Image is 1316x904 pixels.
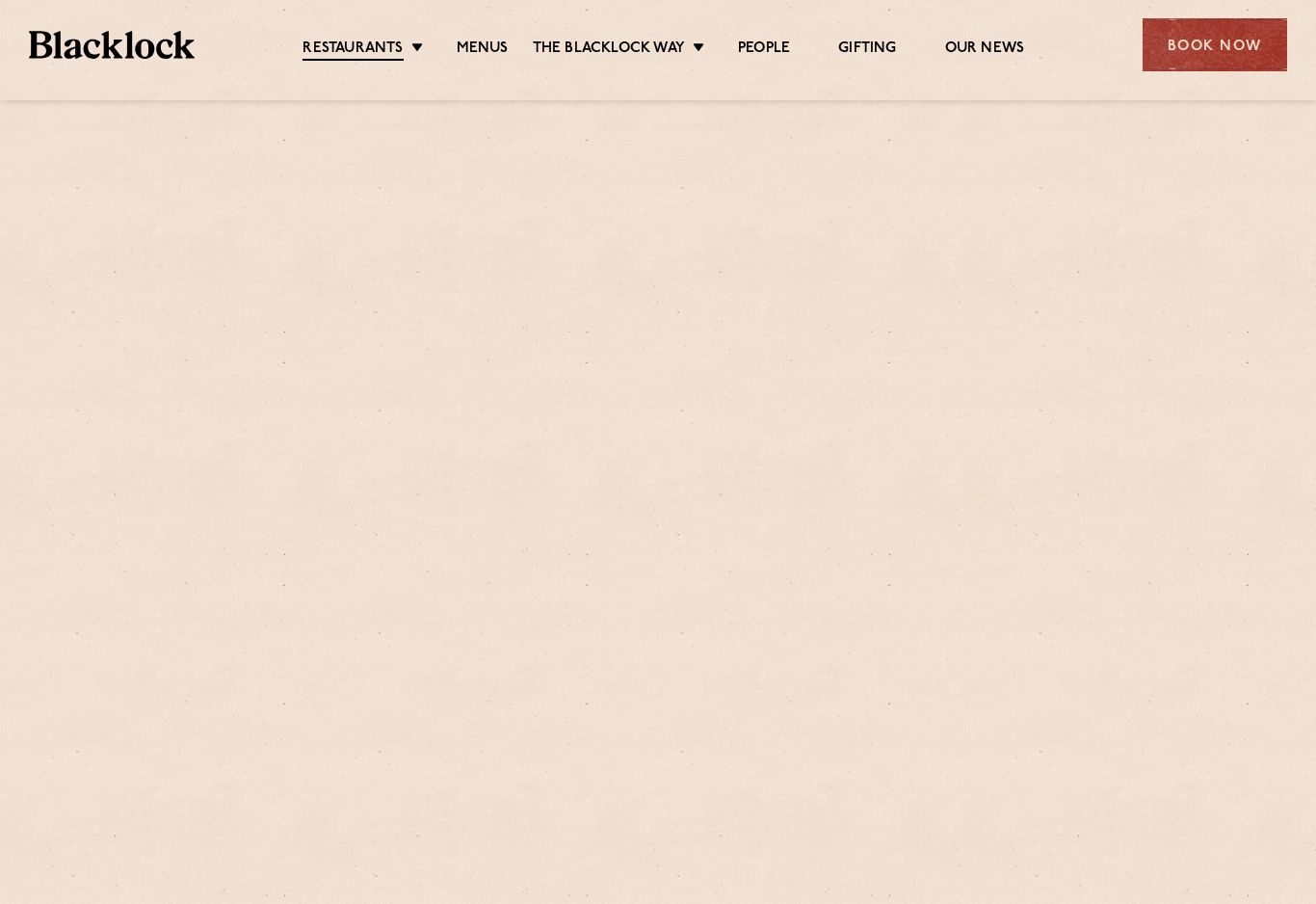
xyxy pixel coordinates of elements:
a: Our News [945,40,1025,59]
a: The Blacklock Way [533,40,685,59]
a: Gifting [838,40,896,59]
img: BL_Textured_Logo-footer-cropped.svg [29,31,195,59]
a: Menus [457,40,509,59]
div: Book Now [1143,18,1287,71]
a: People [738,40,790,59]
a: Restaurants [303,40,403,61]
